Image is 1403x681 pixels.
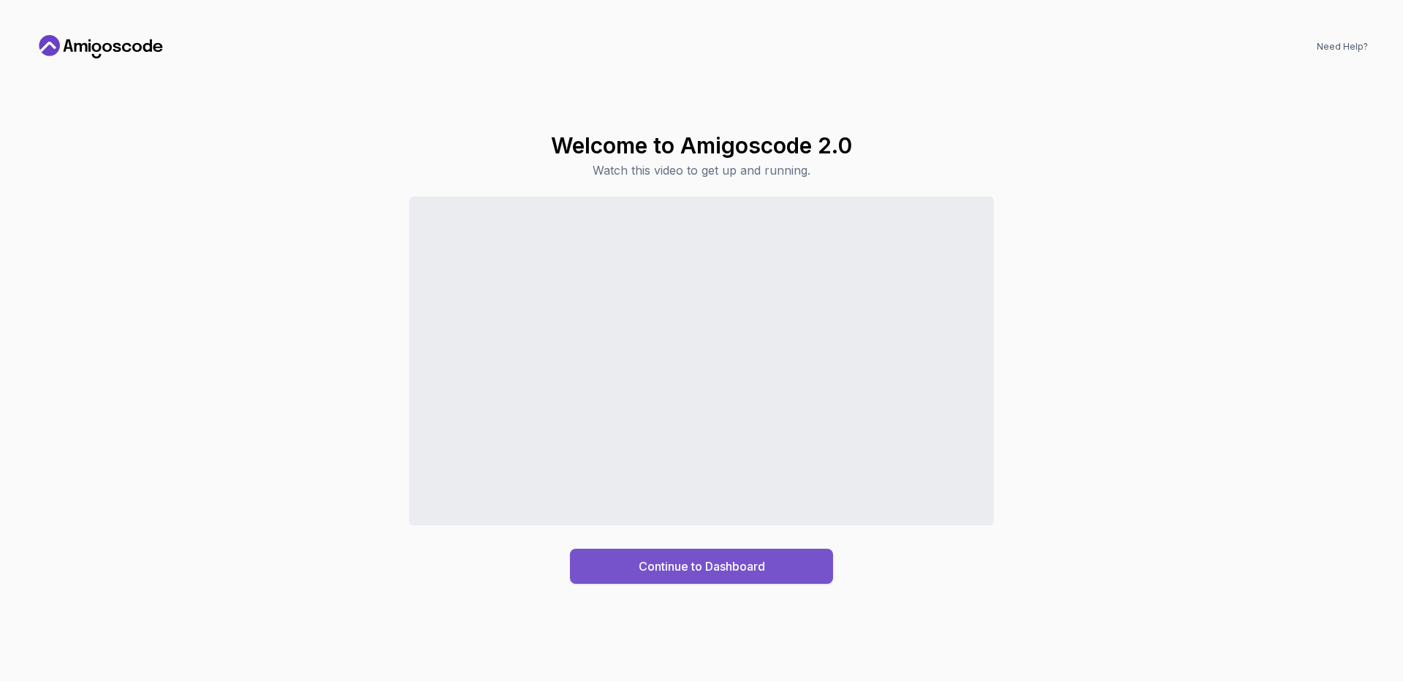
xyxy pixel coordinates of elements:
h1: Welcome to Amigoscode 2.0 [551,132,852,159]
a: Need Help? [1317,41,1368,53]
p: Watch this video to get up and running. [551,161,852,179]
button: Continue to Dashboard [570,549,833,584]
div: Continue to Dashboard [639,558,765,575]
a: Home link [35,35,167,58]
iframe: Sales Video [409,197,994,525]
